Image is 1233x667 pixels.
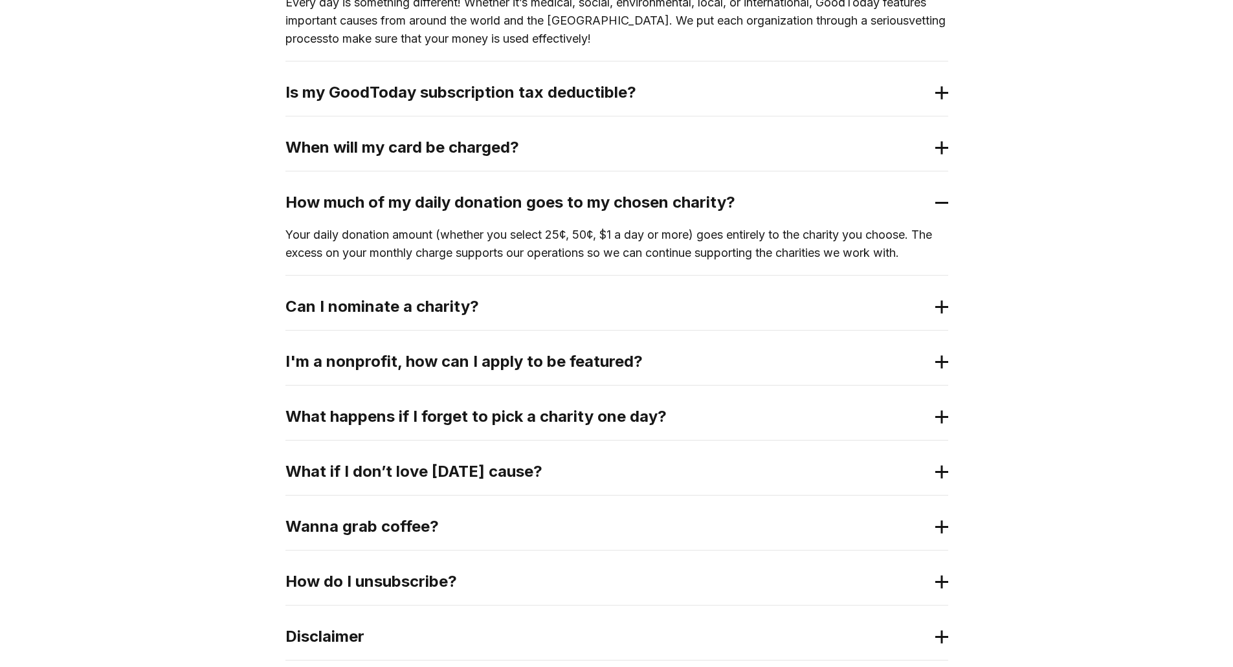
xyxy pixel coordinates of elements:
[285,82,928,103] h2: Is my GoodToday subscription tax deductible?
[285,461,928,482] h2: What if I don’t love [DATE] cause?
[285,516,928,537] h2: Wanna grab coffee?
[285,296,928,317] h2: Can I nominate a charity?
[285,351,928,372] h2: I'm a nonprofit, how can I apply to be featured?
[285,626,928,647] h2: Disclaimer
[285,571,928,592] h2: How do I unsubscribe?
[285,137,928,158] h2: When will my card be charged?
[285,192,928,213] h2: How much of my daily donation goes to my chosen charity?
[285,406,928,427] h2: What happens if I forget to pick a charity one day?
[285,226,948,262] p: Your daily donation amount (whether you select 25¢, 50¢, $1 a day or more) goes entirely to the c...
